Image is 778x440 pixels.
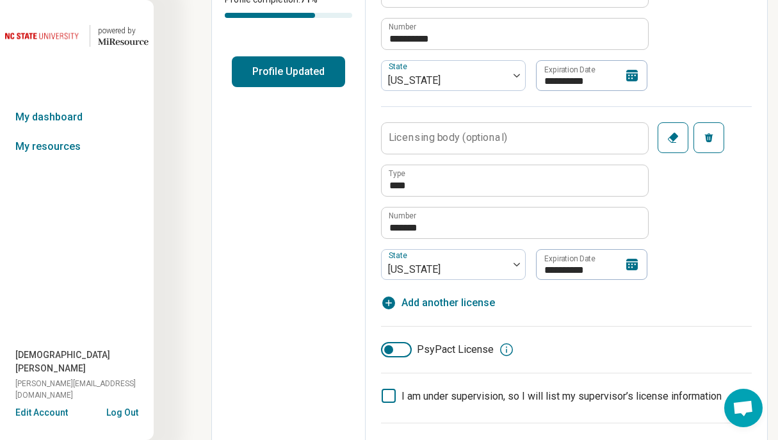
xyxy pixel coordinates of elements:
label: Type [389,170,405,177]
span: I am under supervision, so I will list my supervisor’s license information [401,390,722,402]
label: Licensing body (optional) [389,133,507,143]
div: Open chat [724,389,763,427]
input: credential.licenses.1.name [382,165,648,196]
button: Profile Updated [232,56,345,87]
a: North Carolina State University powered by [5,20,149,51]
label: State [389,251,410,260]
img: North Carolina State University [5,20,82,51]
button: Edit Account [15,406,68,420]
div: Profile completion [225,13,352,18]
span: [PERSON_NAME][EMAIL_ADDRESS][DOMAIN_NAME] [15,378,154,401]
label: PsyPact License [381,342,494,357]
label: State [389,62,410,71]
button: Add another license [381,295,495,311]
span: [DEMOGRAPHIC_DATA][PERSON_NAME] [15,348,154,375]
label: Number [389,212,416,220]
label: Number [389,23,416,31]
div: powered by [98,25,149,37]
button: Log Out [106,406,138,416]
span: Add another license [401,295,495,311]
